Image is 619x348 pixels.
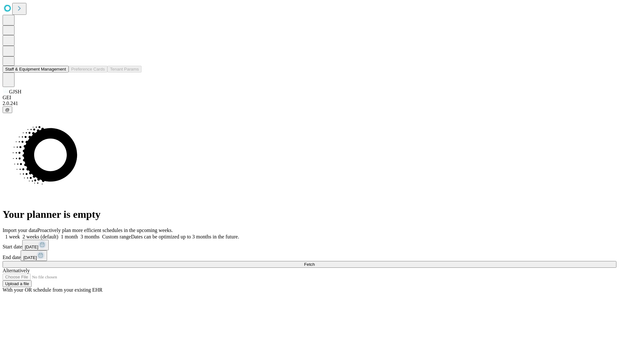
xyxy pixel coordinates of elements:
h1: Your planner is empty [3,208,616,220]
div: GEI [3,95,616,101]
span: Dates can be optimized up to 3 months in the future. [131,234,239,239]
span: GJSH [9,89,21,94]
div: 2.0.241 [3,101,616,106]
span: Import your data [3,227,37,233]
button: Fetch [3,261,616,268]
span: 1 month [61,234,78,239]
span: Custom range [102,234,131,239]
span: Proactively plan more efficient schedules in the upcoming weeks. [37,227,173,233]
button: [DATE] [21,250,47,261]
span: 2 weeks (default) [23,234,58,239]
div: End date [3,250,616,261]
button: Preference Cards [69,66,107,72]
span: With your OR schedule from your existing EHR [3,287,103,293]
button: @ [3,106,12,113]
span: 3 months [81,234,100,239]
span: 1 week [5,234,20,239]
div: Start date [3,240,616,250]
span: @ [5,107,10,112]
button: Tenant Params [107,66,142,72]
button: Staff & Equipment Management [3,66,69,72]
button: [DATE] [22,240,49,250]
span: [DATE] [23,255,37,260]
span: Alternatively [3,268,30,273]
span: Fetch [304,262,315,267]
span: [DATE] [25,245,38,249]
button: Upload a file [3,280,32,287]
